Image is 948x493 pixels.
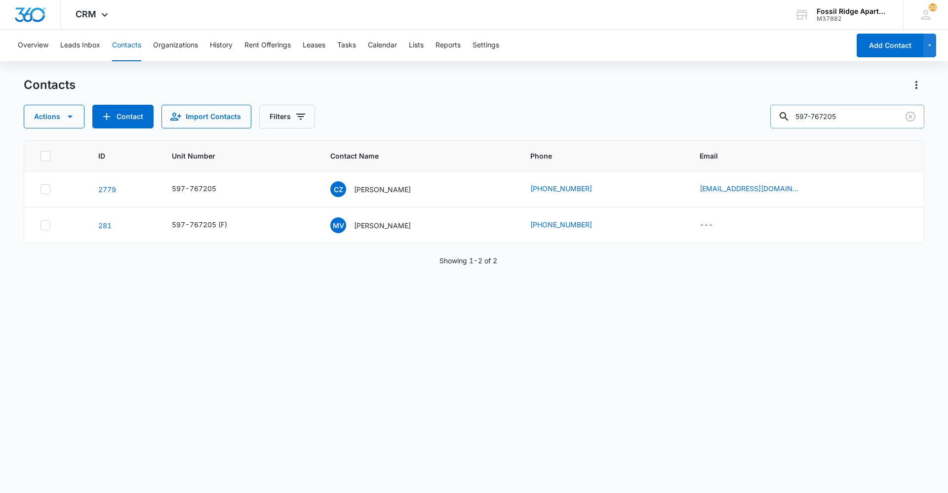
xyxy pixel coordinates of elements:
[530,219,592,230] a: [PHONE_NUMBER]
[172,151,307,161] span: Unit Number
[700,183,798,194] a: [EMAIL_ADDRESS][DOMAIN_NAME]
[172,183,234,195] div: Unit Number - 597-767205 - Select to Edit Field
[98,151,134,161] span: ID
[817,7,889,15] div: account name
[330,217,346,233] span: MV
[161,105,251,128] button: Import Contacts
[244,30,291,61] button: Rent Offerings
[857,34,923,57] button: Add Contact
[330,151,492,161] span: Contact Name
[98,221,112,230] a: Navigate to contact details page for Monica Vessio
[435,30,461,61] button: Reports
[172,219,227,230] div: 597-767205 (F)
[303,30,325,61] button: Leases
[700,219,731,231] div: Email - - Select to Edit Field
[700,183,816,195] div: Email - carijeanmazza@gmail.com - Select to Edit Field
[172,219,245,231] div: Unit Number - 597-767205 (F) - Select to Edit Field
[337,30,356,61] button: Tasks
[18,30,48,61] button: Overview
[929,3,937,11] span: 20
[330,217,429,233] div: Contact Name - Monica Vessio - Select to Edit Field
[530,183,592,194] a: [PHONE_NUMBER]
[153,30,198,61] button: Organizations
[354,220,411,231] p: [PERSON_NAME]
[98,185,116,194] a: Navigate to contact details page for Cari Zancanelli
[908,77,924,93] button: Actions
[354,184,411,195] p: [PERSON_NAME]
[60,30,100,61] button: Leads Inbox
[903,109,918,124] button: Clear
[530,183,610,195] div: Phone - (970) 308-4830 - Select to Edit Field
[530,151,661,161] span: Phone
[24,105,84,128] button: Actions
[330,181,429,197] div: Contact Name - Cari Zancanelli - Select to Edit Field
[409,30,424,61] button: Lists
[817,15,889,22] div: account id
[700,151,894,161] span: Email
[530,219,610,231] div: Phone - (303) 746-6538 - Select to Edit Field
[259,105,315,128] button: Filters
[330,181,346,197] span: CZ
[473,30,499,61] button: Settings
[210,30,233,61] button: History
[92,105,154,128] button: Add Contact
[439,255,497,266] p: Showing 1-2 of 2
[700,219,713,231] div: ---
[76,9,96,19] span: CRM
[368,30,397,61] button: Calendar
[929,3,937,11] div: notifications count
[112,30,141,61] button: Contacts
[172,183,216,194] div: 597-767205
[770,105,924,128] input: Search Contacts
[24,78,76,92] h1: Contacts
